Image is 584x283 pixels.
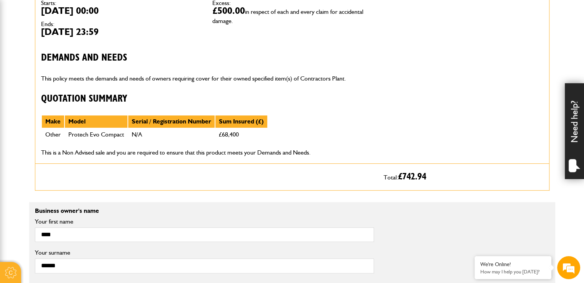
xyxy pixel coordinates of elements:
[41,93,372,105] h3: Quotation Summary
[35,219,374,225] label: Your first name
[384,169,543,184] p: Total:
[480,261,546,268] div: We're Online!
[128,115,215,128] th: Serial / Registration Number
[128,128,215,141] td: N/A
[41,21,201,27] dt: Ends:
[41,74,372,84] p: This policy meets the demands and needs of owners requiring cover for their owned specified item(...
[215,115,268,128] th: Sum Insured (£)
[41,148,372,158] p: This is a Non Advised sale and you are required to ensure that this product meets your Demands an...
[565,83,584,179] div: Need help?
[41,52,372,64] h3: Demands and needs
[65,128,128,141] td: Protech Evo Compact
[215,128,268,141] td: £68,400
[41,27,201,36] dd: [DATE] 23:59
[402,172,426,181] span: 742.94
[35,208,549,214] p: Business owner's name
[41,115,65,128] th: Make
[212,8,363,25] span: in respect of each and every claim for accidental damage.
[41,6,201,15] dd: [DATE] 00:00
[398,172,426,181] span: £
[65,115,128,128] th: Model
[480,269,546,275] p: How may I help you today?
[41,128,65,141] td: Other
[35,250,374,256] label: Your surname
[212,6,372,25] dd: £500.00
